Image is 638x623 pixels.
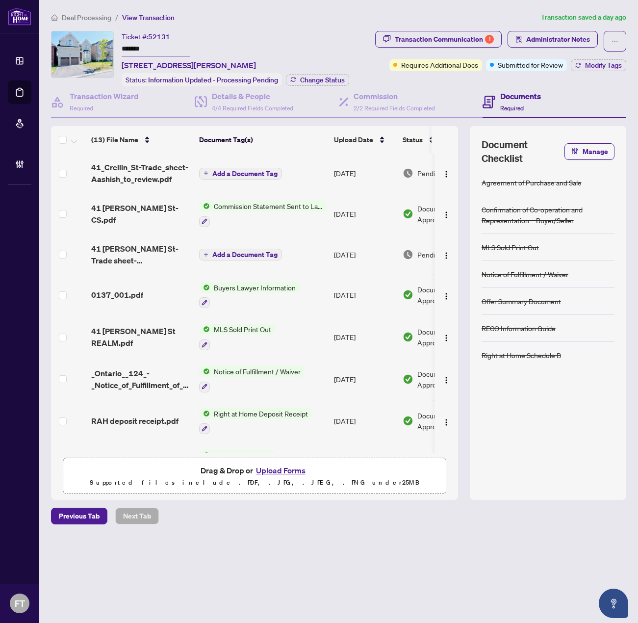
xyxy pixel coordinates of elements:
span: Add a Document Tag [212,251,278,258]
div: Status: [122,73,282,86]
span: plus [204,171,208,176]
img: Status Icon [199,201,210,211]
th: Document Tag(s) [195,126,330,154]
div: Right at Home Schedule B [482,350,561,361]
span: Required [500,104,524,112]
button: Logo [438,165,454,181]
img: Logo [442,292,450,300]
span: 41 [PERSON_NAME] St-Trade sheet-[PERSON_NAME] to review.pdf [91,243,191,266]
span: solution [515,36,522,43]
td: [DATE] [330,358,399,400]
button: Logo [438,247,454,262]
button: Status IconBuyers Lawyer Information [199,282,300,309]
img: Status Icon [199,366,210,377]
span: Previous Tab [59,508,100,524]
td: [DATE] [330,235,399,274]
span: View Transaction [122,13,175,22]
span: Status [403,134,423,145]
button: Administrator Notes [508,31,598,48]
td: [DATE] [330,274,399,316]
img: Logo [442,170,450,178]
span: 2/2 Required Fields Completed [354,104,435,112]
img: Logo [442,376,450,384]
span: Pending Review [417,249,466,260]
button: Logo [438,329,454,345]
td: [DATE] [330,193,399,235]
img: IMG-E12307730_1.jpg [51,31,113,78]
span: Pending Review [417,168,466,179]
button: Change Status [286,74,349,86]
span: Deal Processing [62,13,111,22]
td: [DATE] [330,154,399,193]
span: Add a Document Tag [212,170,278,177]
span: FT [15,597,25,610]
span: Commission Statement Sent to Lawyer [210,201,326,211]
button: Status IconRight at Home Deposit Receipt [199,408,312,435]
span: Document Approved [417,452,478,474]
button: Next Tab [115,508,159,524]
span: _Ontario__124_-_Notice_of_Fulfillment_of_Condition__14_.pdf [91,367,191,391]
span: 41 [PERSON_NAME] St REALM.pdf [91,325,191,349]
button: Modify Tags [571,59,626,71]
span: 41_Crellin_St-Trade_sheet-Aashish_to_review.pdf [91,161,191,185]
li: / [115,12,118,23]
h4: Transaction Wizard [70,90,139,102]
article: Transaction saved a day ago [541,12,626,23]
button: Logo [438,371,454,387]
button: Upload Forms [253,464,308,477]
div: Confirmation of Co-operation and Representation—Buyer/Seller [482,204,614,226]
span: Drag & Drop orUpload FormsSupported files include .PDF, .JPG, .JPEG, .PNG under25MB [63,458,446,494]
span: [STREET_ADDRESS][PERSON_NAME] [122,59,256,71]
span: ellipsis [612,38,618,45]
img: Document Status [403,249,413,260]
button: Open asap [599,589,628,618]
button: Transaction Communication1 [375,31,502,48]
span: Administrator Notes [526,31,590,47]
img: Status Icon [199,408,210,419]
img: Document Status [403,208,413,219]
td: [DATE] [330,400,399,442]
div: MLS Sold Print Out [482,242,539,253]
h4: Documents [500,90,541,102]
p: Supported files include .PDF, .JPG, .JPEG, .PNG under 25 MB [69,477,440,489]
h4: Details & People [212,90,293,102]
span: plus [204,252,208,257]
span: Document Approved [417,203,478,225]
button: Status IconNotice of Fulfillment / Waiver [199,366,305,392]
button: Logo [438,206,454,222]
span: Upload Date [334,134,373,145]
span: 41 [PERSON_NAME] St-CS.pdf [91,202,191,226]
img: Document Status [403,168,413,179]
span: RAH deposit receipt.pdf [91,415,179,427]
td: [DATE] [330,316,399,358]
td: [DATE] [330,442,399,484]
button: Add a Document Tag [199,248,282,261]
span: Requires Additional Docs [401,59,478,70]
span: Document Approved [417,326,478,348]
button: Previous Tab [51,508,107,524]
span: 0137_001.pdf [91,289,143,301]
th: Upload Date [330,126,399,154]
span: Drag & Drop or [201,464,308,477]
img: Document Status [403,374,413,385]
img: Document Status [403,289,413,300]
button: Status IconMLS Sold Print Out [199,324,275,350]
button: Status IconCommission Statement Sent to Lawyer [199,201,326,227]
button: Add a Document Tag [199,249,282,260]
span: 52131 [148,32,170,41]
img: Status Icon [199,324,210,335]
div: Agreement of Purchase and Sale [482,177,582,188]
span: home [51,14,58,21]
img: Status Icon [199,282,210,293]
span: Buyers Lawyer Information [210,282,300,293]
span: Information Updated - Processing Pending [148,76,278,84]
th: (13) File Name [87,126,195,154]
span: Notice of Fulfillment / Waiver [210,366,305,377]
div: RECO Information Guide [482,323,556,334]
span: Change Status [300,77,345,83]
div: Notice of Fulfillment / Waiver [482,269,568,280]
img: logo [8,7,31,26]
button: Status IconDeposit Slip - Bank [199,450,275,476]
span: Required [70,104,93,112]
img: Logo [442,211,450,219]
